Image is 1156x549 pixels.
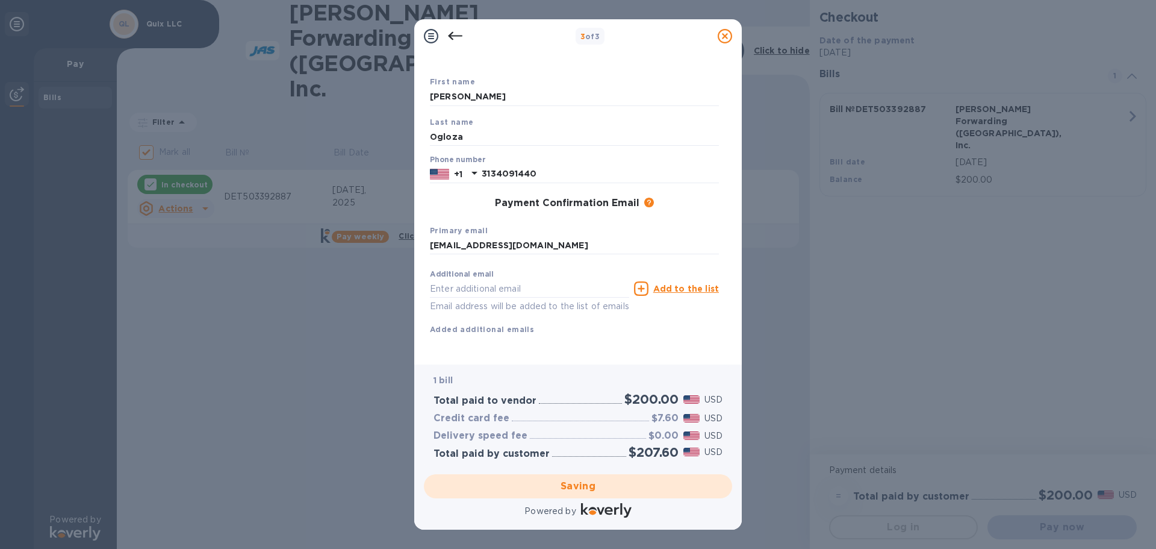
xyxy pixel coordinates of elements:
[651,413,679,424] h3: $7.60
[704,430,722,442] p: USD
[430,88,719,106] input: Enter your first name
[430,325,534,334] b: Added additional emails
[683,448,700,456] img: USD
[683,431,700,440] img: USD
[430,168,449,181] img: US
[581,503,632,518] img: Logo
[580,32,600,41] b: of 3
[430,128,719,146] input: Enter your last name
[430,300,629,313] p: Email address will be added to the list of emails
[683,395,700,404] img: USD
[433,448,550,460] h3: Total paid by customer
[433,375,453,385] b: 1 bill
[653,284,719,293] u: Add to the list
[433,430,527,442] h3: Delivery speed fee
[430,226,488,235] b: Primary email
[704,394,722,406] p: USD
[433,395,536,407] h3: Total paid to vendor
[430,237,719,255] input: Enter your primary name
[683,414,700,422] img: USD
[482,165,719,183] input: Enter your phone number
[454,168,462,180] p: +1
[430,157,485,164] label: Phone number
[495,198,639,209] h3: Payment Confirmation Email
[704,446,722,459] p: USD
[430,280,629,298] input: Enter additional email
[580,32,585,41] span: 3
[524,505,576,518] p: Powered by
[648,430,679,442] h3: $0.00
[430,271,494,278] label: Additional email
[704,412,722,425] p: USD
[629,445,679,460] h2: $207.60
[433,413,509,424] h3: Credit card fee
[624,392,679,407] h2: $200.00
[430,77,475,86] b: First name
[430,118,474,127] b: Last name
